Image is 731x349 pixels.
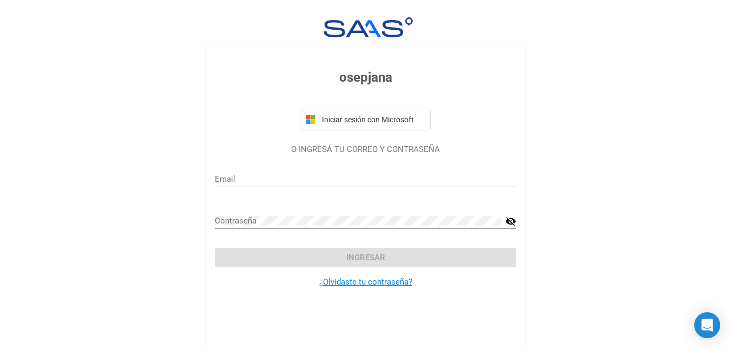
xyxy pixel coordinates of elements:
mat-icon: visibility_off [505,215,516,228]
span: Iniciar sesión con Microsoft [320,115,426,124]
div: Open Intercom Messenger [694,312,720,338]
a: ¿Olvidaste tu contraseña? [319,277,412,287]
span: Ingresar [346,253,385,262]
p: O INGRESÁ TU CORREO Y CONTRASEÑA [215,143,516,156]
h3: osepjana [215,68,516,87]
button: Iniciar sesión con Microsoft [301,109,431,130]
button: Ingresar [215,248,516,267]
